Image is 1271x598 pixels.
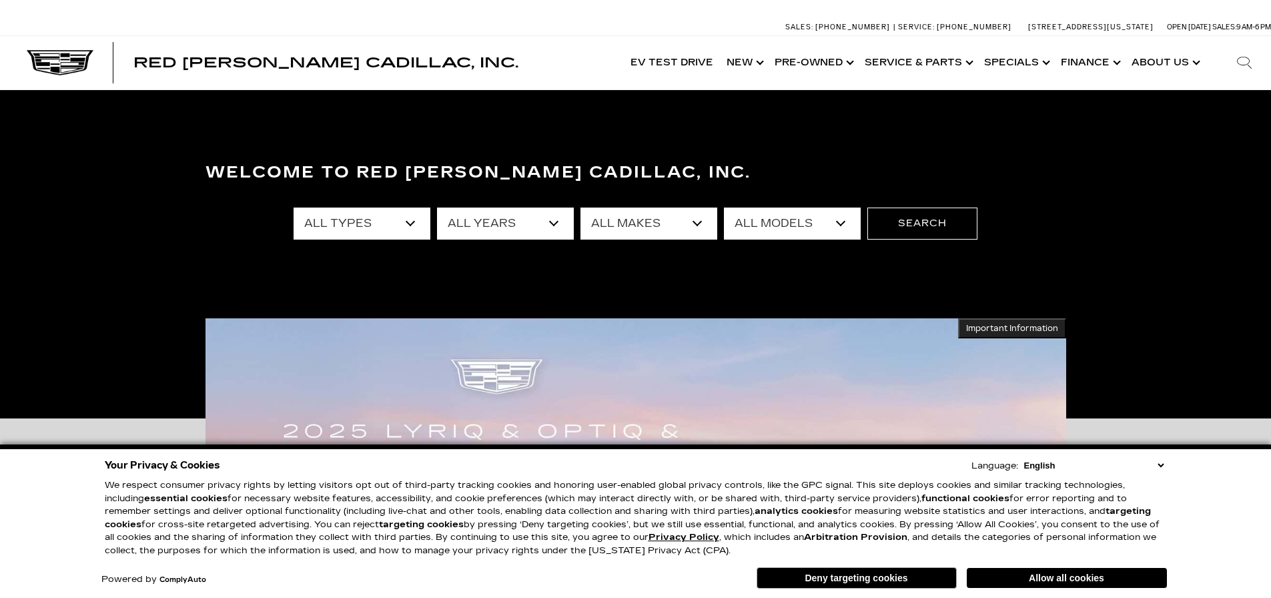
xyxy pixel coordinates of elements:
[898,23,935,31] span: Service:
[1054,36,1125,89] a: Finance
[101,575,206,584] div: Powered by
[159,576,206,584] a: ComplyAuto
[649,532,719,543] a: Privacy Policy
[858,36,977,89] a: Service & Parts
[937,23,1011,31] span: [PHONE_NUMBER]
[294,208,430,240] select: Filter by type
[768,36,858,89] a: Pre-Owned
[437,208,574,240] select: Filter by year
[1236,23,1271,31] span: 9 AM-6 PM
[105,506,1151,530] strong: targeting cookies
[757,567,957,589] button: Deny targeting cookies
[1212,23,1236,31] span: Sales:
[133,56,518,69] a: Red [PERSON_NAME] Cadillac, Inc.
[724,208,861,240] select: Filter by model
[867,208,977,240] button: Search
[720,36,768,89] a: New
[1028,23,1154,31] a: [STREET_ADDRESS][US_STATE]
[785,23,893,31] a: Sales: [PHONE_NUMBER]
[105,479,1167,557] p: We respect consumer privacy rights by letting visitors opt out of third-party tracking cookies an...
[580,208,717,240] select: Filter by make
[105,456,220,475] span: Your Privacy & Cookies
[958,318,1066,338] button: Important Information
[755,506,838,517] strong: analytics cookies
[144,493,228,504] strong: essential cookies
[379,519,464,530] strong: targeting cookies
[205,160,1066,186] h3: Welcome to Red [PERSON_NAME] Cadillac, Inc.
[966,323,1058,334] span: Important Information
[27,50,93,75] img: Cadillac Dark Logo with Cadillac White Text
[133,55,518,71] span: Red [PERSON_NAME] Cadillac, Inc.
[977,36,1054,89] a: Specials
[785,23,813,31] span: Sales:
[893,23,1015,31] a: Service: [PHONE_NUMBER]
[624,36,720,89] a: EV Test Drive
[815,23,890,31] span: [PHONE_NUMBER]
[967,568,1167,588] button: Allow all cookies
[921,493,1009,504] strong: functional cookies
[971,462,1018,471] div: Language:
[804,532,907,543] strong: Arbitration Provision
[1021,459,1167,472] select: Language Select
[1167,23,1211,31] span: Open [DATE]
[1125,36,1204,89] a: About Us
